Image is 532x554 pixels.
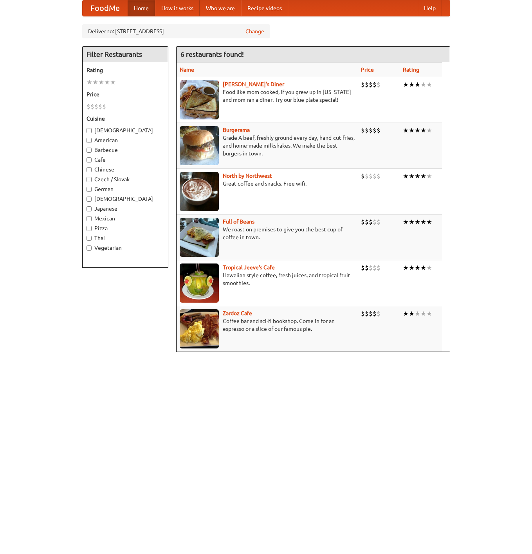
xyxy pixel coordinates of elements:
[241,0,288,16] a: Recipe videos
[82,24,270,38] div: Deliver to: [STREET_ADDRESS]
[87,136,164,144] label: American
[180,126,219,165] img: burgerama.jpg
[369,309,373,318] li: $
[87,245,92,251] input: Vegetarian
[420,126,426,135] li: ★
[87,226,92,231] input: Pizza
[369,218,373,226] li: $
[373,263,377,272] li: $
[87,206,92,211] input: Japanese
[361,263,365,272] li: $
[223,81,284,87] a: [PERSON_NAME]'s Diner
[94,102,98,111] li: $
[87,187,92,192] input: German
[87,66,164,74] h5: Rating
[98,78,104,87] li: ★
[409,80,415,89] li: ★
[87,205,164,213] label: Japanese
[87,234,164,242] label: Thai
[403,80,409,89] li: ★
[87,175,164,183] label: Czech / Slovak
[361,126,365,135] li: $
[426,80,432,89] li: ★
[373,218,377,226] li: $
[102,102,106,111] li: $
[415,309,420,318] li: ★
[361,80,365,89] li: $
[426,309,432,318] li: ★
[365,172,369,180] li: $
[403,67,419,73] a: Rating
[409,126,415,135] li: ★
[128,0,155,16] a: Home
[180,218,219,257] img: beans.jpg
[415,80,420,89] li: ★
[409,172,415,180] li: ★
[420,309,426,318] li: ★
[361,67,374,73] a: Price
[369,126,373,135] li: $
[87,138,92,143] input: American
[87,157,92,162] input: Cafe
[180,317,355,333] p: Coffee bar and sci-fi bookshop. Come in for an espresso or a slice of our famous pie.
[420,263,426,272] li: ★
[87,115,164,123] h5: Cuisine
[87,90,164,98] h5: Price
[223,264,275,271] a: Tropical Jeeve's Cafe
[83,47,168,62] h4: Filter Restaurants
[420,80,426,89] li: ★
[110,78,116,87] li: ★
[426,218,432,226] li: ★
[87,167,92,172] input: Chinese
[180,180,355,188] p: Great coffee and snacks. Free wifi.
[87,156,164,164] label: Cafe
[426,263,432,272] li: ★
[377,126,381,135] li: $
[365,309,369,318] li: $
[87,224,164,232] label: Pizza
[87,78,92,87] li: ★
[87,185,164,193] label: German
[180,271,355,287] p: Hawaiian style coffee, fresh juices, and tropical fruit smoothies.
[361,309,365,318] li: $
[180,80,219,119] img: sallys.jpg
[87,215,164,222] label: Mexican
[369,263,373,272] li: $
[180,172,219,211] img: north.jpg
[180,88,355,104] p: Food like mom cooked, if you grew up in [US_STATE] and mom ran a diner. Try our blue plate special!
[223,173,272,179] a: North by Northwest
[87,146,164,154] label: Barbecue
[403,218,409,226] li: ★
[420,218,426,226] li: ★
[87,126,164,134] label: [DEMOGRAPHIC_DATA]
[373,126,377,135] li: $
[180,226,355,241] p: We roast on premises to give you the best cup of coffee in town.
[98,102,102,111] li: $
[409,309,415,318] li: ★
[377,263,381,272] li: $
[87,166,164,173] label: Chinese
[420,172,426,180] li: ★
[87,244,164,252] label: Vegetarian
[90,102,94,111] li: $
[415,218,420,226] li: ★
[223,218,254,225] a: Full of Beans
[180,134,355,157] p: Grade A beef, freshly ground every day, hand-cut fries, and home-made milkshakes. We make the bes...
[104,78,110,87] li: ★
[180,263,219,303] img: jeeves.jpg
[403,309,409,318] li: ★
[403,172,409,180] li: ★
[377,172,381,180] li: $
[180,51,244,58] ng-pluralize: 6 restaurants found!
[223,310,252,316] a: Zardoz Cafe
[377,309,381,318] li: $
[87,195,164,203] label: [DEMOGRAPHIC_DATA]
[373,80,377,89] li: $
[426,126,432,135] li: ★
[415,172,420,180] li: ★
[369,172,373,180] li: $
[155,0,200,16] a: How it works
